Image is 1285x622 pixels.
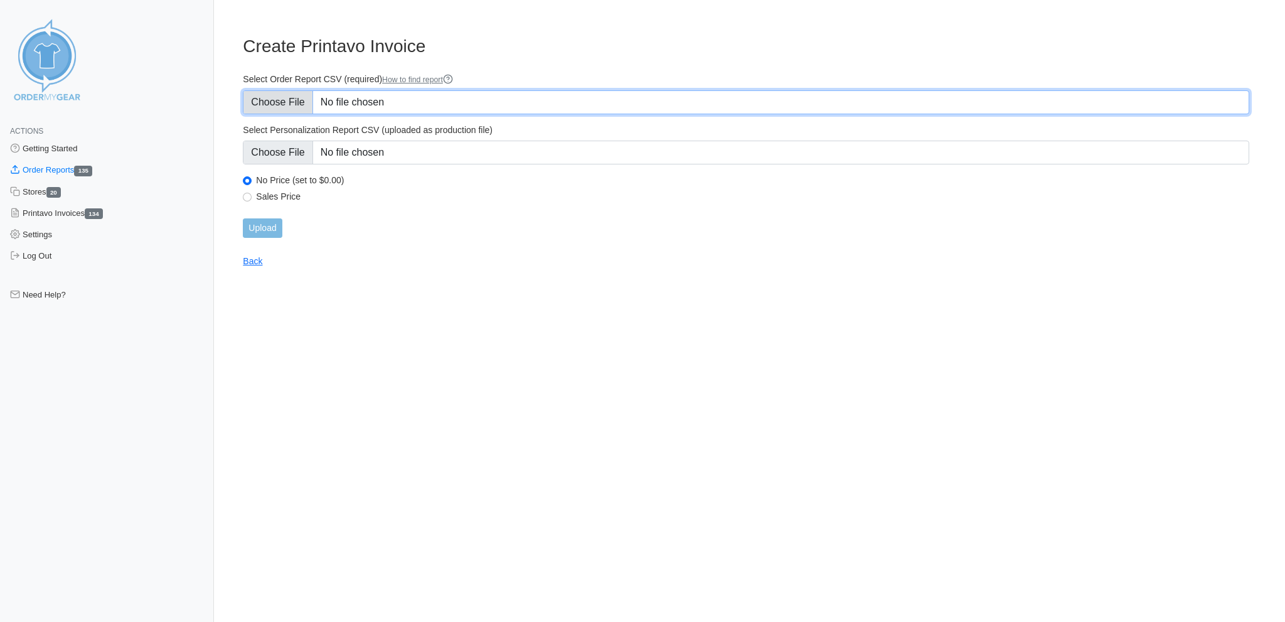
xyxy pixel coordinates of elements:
[256,191,1249,202] label: Sales Price
[243,218,282,238] input: Upload
[85,208,103,219] span: 134
[243,73,1249,85] label: Select Order Report CSV (required)
[382,75,453,84] a: How to find report
[256,174,1249,186] label: No Price (set to $0.00)
[243,36,1249,57] h3: Create Printavo Invoice
[74,166,92,176] span: 135
[46,187,61,198] span: 20
[243,256,262,266] a: Back
[243,124,1249,136] label: Select Personalization Report CSV (uploaded as production file)
[10,127,43,136] span: Actions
